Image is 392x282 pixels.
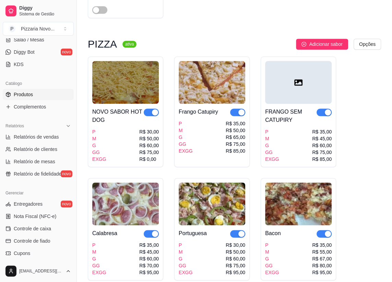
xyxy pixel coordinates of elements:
div: R$ 45,00 [139,248,159,255]
div: R$ 85,00 [226,148,245,154]
div: R$ 45,00 [312,135,332,142]
div: Pizzaria Novo ... [21,25,55,32]
div: R$ 30,00 [226,242,245,248]
div: R$ 70,00 [139,262,159,269]
div: R$ 60,00 [139,255,159,262]
div: Frango Catupiry [179,108,218,116]
a: Relatório de fidelidadenovo [3,168,74,179]
span: Diggy Bot [14,49,35,55]
div: Catálogo [3,78,74,89]
div: M [179,127,192,134]
a: Nota Fiscal (NFC-e) [3,211,74,222]
span: [EMAIL_ADDRESS][DOMAIN_NAME] [19,268,63,274]
span: Diggy [19,5,71,11]
span: P [9,25,15,32]
div: R$ 30,00 [139,128,159,135]
div: R$ 50,00 [139,135,159,142]
div: R$ 0,00 [139,156,159,163]
button: [EMAIL_ADDRESS][DOMAIN_NAME] [3,263,74,279]
div: R$ 55,00 [312,248,332,255]
div: G [179,134,192,141]
span: Complementos [14,103,46,110]
span: Relatório de fidelidade [14,170,61,177]
div: Calabresa [92,229,117,238]
span: Cupons [14,250,30,257]
div: P [92,242,106,248]
div: R$ 60,00 [139,142,159,149]
div: Portuguesa [179,229,207,238]
span: Controle de caixa [14,225,51,232]
div: M [92,135,106,142]
span: Sistema de Gestão [19,11,71,17]
div: R$ 95,00 [312,269,332,276]
div: R$ 60,00 [312,142,332,149]
span: Relatório de clientes [14,146,57,153]
div: M [179,248,192,255]
button: Opções [354,39,381,50]
span: KDS [14,61,24,68]
span: Relatórios [5,123,24,129]
div: R$ 65,00 [226,134,245,141]
a: Entregadoresnovo [3,198,74,209]
div: R$ 67,00 [312,255,332,262]
div: M [265,135,279,142]
a: Cupons [3,248,74,259]
div: G [179,255,192,262]
div: R$ 60,00 [226,255,245,262]
img: product-image [92,182,159,225]
div: R$ 50,00 [226,127,245,134]
div: R$ 85,00 [312,156,332,163]
div: R$ 35,00 [226,120,245,127]
a: DiggySistema de Gestão [3,3,74,19]
div: R$ 75,00 [226,262,245,269]
a: Salão / Mesas [3,34,74,45]
div: R$ 75,00 [226,141,245,148]
a: Produtos [3,89,74,100]
span: Produtos [14,91,33,98]
img: product-image [179,182,245,225]
div: EXGG [265,156,279,163]
img: product-image [179,61,245,104]
div: GG [179,141,192,148]
div: GG [92,262,106,269]
div: G [92,255,106,262]
a: Relatório de mesas [3,156,74,167]
div: G [265,142,279,149]
sup: ativa [122,41,136,48]
div: R$ 95,00 [139,269,159,276]
span: Opções [359,40,376,48]
div: G [265,255,279,262]
div: R$ 95,00 [226,269,245,276]
a: Diggy Botnovo [3,47,74,57]
div: EXGG [179,148,192,154]
div: EXGG [265,269,279,276]
button: Adicionar sabor [296,39,348,50]
div: R$ 35,00 [139,242,159,248]
div: R$ 35,00 [312,128,332,135]
div: GG [265,262,279,269]
div: EXGG [92,156,106,163]
div: R$ 75,00 [312,149,332,156]
h3: PIZZA [88,40,117,48]
span: Nota Fiscal (NFC-e) [14,213,56,220]
a: Controle de fiado [3,235,74,246]
div: P [265,128,279,135]
div: R$ 80,00 [312,262,332,269]
div: GG [265,149,279,156]
a: Relatórios de vendas [3,131,74,142]
span: plus-circle [301,42,306,47]
div: M [265,248,279,255]
span: Adicionar sabor [309,40,342,48]
img: product-image [265,182,332,225]
span: Relatório de mesas [14,158,55,165]
div: P [179,120,192,127]
a: Relatório de clientes [3,144,74,155]
span: Controle de fiado [14,238,50,244]
div: GG [179,262,192,269]
a: Complementos [3,101,74,112]
button: Select a team [3,22,74,36]
div: P [265,242,279,248]
a: Controle de caixa [3,223,74,234]
div: R$ 35,00 [312,242,332,248]
div: GG [92,149,106,156]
